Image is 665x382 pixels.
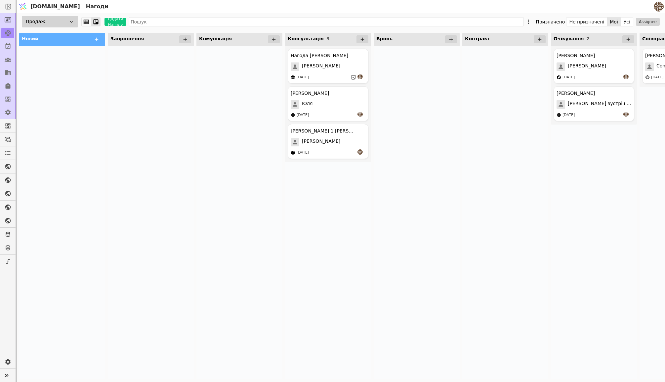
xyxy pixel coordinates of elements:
h2: Нагоди [83,3,108,11]
button: Не призначені [566,17,607,26]
span: [PERSON_NAME] зустріч 13.08 [568,100,631,109]
div: [PERSON_NAME] 1 [PERSON_NAME] [291,128,353,134]
div: Нагода [PERSON_NAME] [291,52,348,59]
img: an [623,74,629,79]
span: Консультація [288,36,324,41]
div: Нагода [PERSON_NAME][PERSON_NAME][DATE]an [288,49,368,84]
span: 2 [587,36,590,41]
img: online-store.svg [291,75,295,80]
img: facebook.svg [291,150,295,155]
img: an [357,112,363,117]
div: [PERSON_NAME] 1 [PERSON_NAME][PERSON_NAME][DATE]an [288,124,368,159]
button: Assignee [636,18,660,26]
span: [PERSON_NAME] [568,62,606,71]
div: [DATE] [651,75,663,80]
span: Очікування [554,36,584,41]
div: Призначено [536,17,565,26]
img: an [357,74,363,79]
button: Додати Нагоду [104,18,126,26]
div: [PERSON_NAME] [557,90,595,97]
span: Контракт [465,36,490,41]
div: [PERSON_NAME]Юля[DATE]an [288,86,368,121]
div: [DATE] [297,112,309,118]
div: [DATE] [562,75,575,80]
img: an [357,149,363,155]
input: Пошук [129,17,524,26]
img: 4183bec8f641d0a1985368f79f6ed469 [654,2,664,12]
div: [PERSON_NAME][PERSON_NAME] зустріч 13.08[DATE]an [554,86,634,121]
div: [PERSON_NAME] [557,52,595,59]
span: Запрошення [110,36,144,41]
img: online-store.svg [291,113,295,117]
div: [DATE] [297,75,309,80]
span: [PERSON_NAME] [302,62,340,71]
div: [DATE] [562,112,575,118]
img: an [623,112,629,117]
img: facebook.svg [557,75,561,80]
span: [DOMAIN_NAME] [30,3,80,11]
span: Юля [302,100,312,109]
span: Бронь [376,36,393,41]
div: [PERSON_NAME][PERSON_NAME][DATE]an [554,49,634,84]
div: Продаж [22,16,78,27]
a: [DOMAIN_NAME] [17,0,83,13]
a: Додати Нагоду [101,18,126,26]
div: [DATE] [297,150,309,156]
img: online-store.svg [557,113,561,117]
span: [PERSON_NAME] [302,138,340,146]
span: 3 [326,36,330,41]
div: [PERSON_NAME] [291,90,329,97]
img: online-store.svg [645,75,650,80]
button: Мої [607,17,621,26]
button: Усі [621,17,633,26]
span: Комунікація [199,36,232,41]
img: Logo [18,0,28,13]
span: Новий [22,36,38,41]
